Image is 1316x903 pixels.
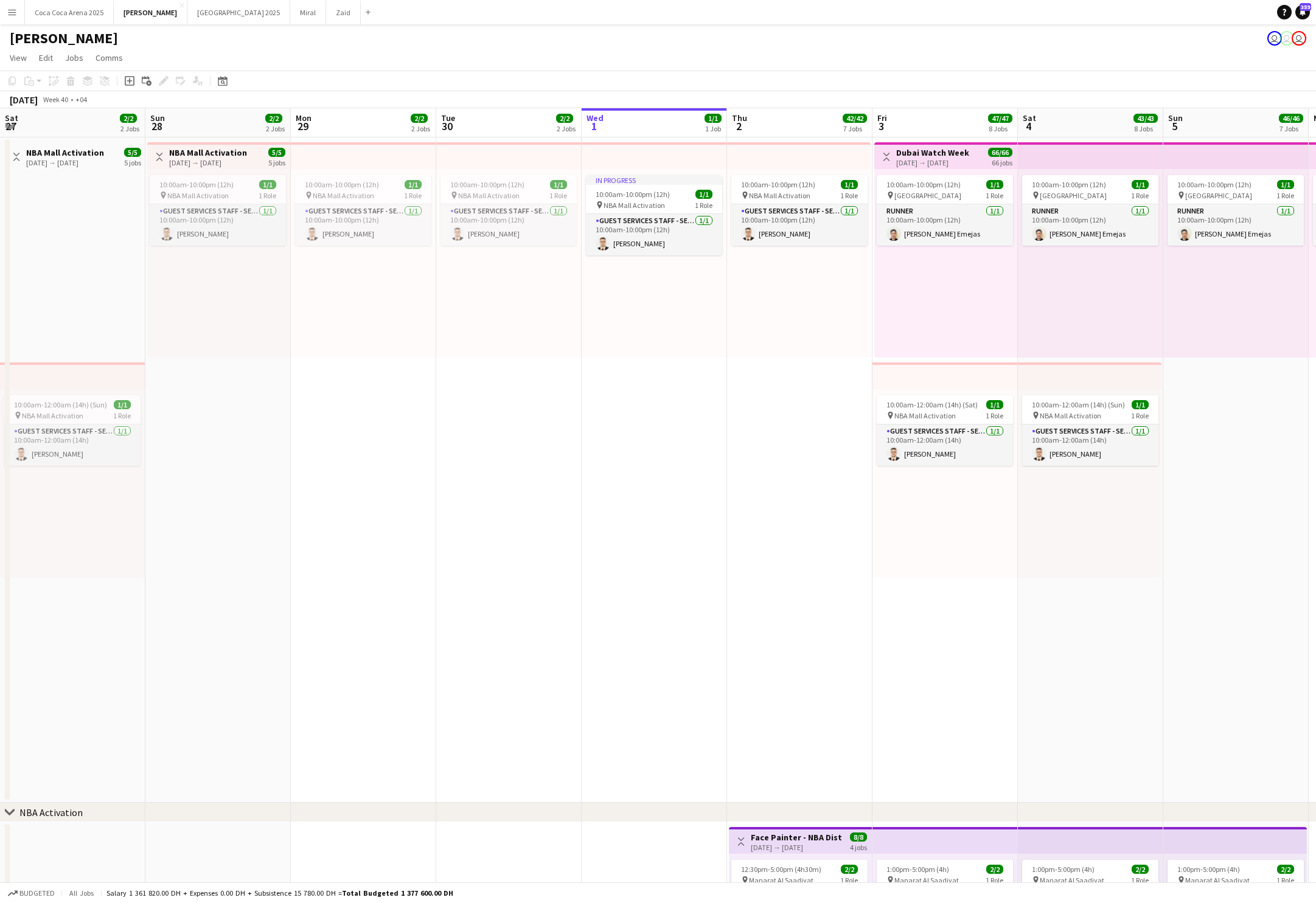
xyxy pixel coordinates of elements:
app-user-avatar: Kate Oliveros [1267,31,1282,46]
app-card-role: Runner1/110:00am-10:00pm (12h)[PERSON_NAME] Emejas [1022,204,1158,246]
span: Mon [296,112,312,123]
span: All jobs [67,888,96,898]
app-card-role: Guest Services Staff - Senior1/110:00am-12:00am (14h)[PERSON_NAME] [877,424,1013,466]
span: Manarat Al Saadiyat [749,876,813,885]
span: NBA Mall Activation [167,191,229,200]
span: Edit [39,52,53,63]
span: 29 [294,119,312,133]
span: 10:00am-10:00pm (12h) [596,190,670,199]
app-job-card: 10:00am-10:00pm (12h)1/1 [GEOGRAPHIC_DATA]1 RoleRunner1/110:00am-10:00pm (12h)[PERSON_NAME] Emejas [1168,175,1304,246]
span: 2/2 [265,114,282,123]
span: 5 [1166,119,1183,133]
a: View [5,50,32,66]
span: 359 [1300,3,1311,11]
span: 43/43 [1133,114,1158,123]
span: Sat [5,112,18,123]
app-job-card: 10:00am-10:00pm (12h)1/1 NBA Mall Activation1 RoleGuest Services Staff - Senior1/110:00am-10:00pm... [731,175,868,246]
span: 5/5 [124,148,141,157]
div: [DATE] [10,94,38,106]
span: Sat [1023,112,1036,123]
span: 12:30pm-5:00pm (4h30m) [741,865,821,874]
span: Manarat Al Saadiyat [1185,876,1250,885]
span: 1 Role [986,876,1003,885]
span: 3 [876,119,887,133]
span: 1:00pm-5:00pm (4h) [886,865,949,874]
app-user-avatar: Kate Oliveros [1292,31,1306,46]
span: 28 [148,119,165,133]
span: 46/46 [1279,114,1303,123]
span: 30 [439,119,455,133]
div: 2 Jobs [120,124,139,133]
span: 1 Role [986,191,1003,200]
span: NBA Mall Activation [1040,411,1101,420]
div: In progress [586,175,722,185]
span: 1 Role [986,411,1003,420]
span: 1/1 [986,400,1003,409]
span: [GEOGRAPHIC_DATA] [1040,191,1107,200]
span: NBA Mall Activation [894,411,956,420]
span: Jobs [65,52,83,63]
span: 1 Role [113,411,131,420]
span: 1/1 [259,180,276,189]
div: 5 jobs [268,157,285,167]
span: 1 Role [1276,876,1294,885]
div: 10:00am-12:00am (14h) (Sat)1/1 NBA Mall Activation1 RoleGuest Services Staff - Senior1/110:00am-1... [877,395,1013,466]
span: 8/8 [850,832,867,842]
app-card-role: Runner1/110:00am-10:00pm (12h)[PERSON_NAME] Emejas [877,204,1013,246]
button: Miral [290,1,326,24]
div: 7 Jobs [843,124,866,133]
span: Week 40 [40,95,71,104]
span: 27 [3,119,18,133]
div: 2 Jobs [557,124,576,133]
span: 1/1 [986,180,1003,189]
span: Manarat Al Saadiyat [894,876,959,885]
h3: Face Painter - NBA District 2025 [751,832,841,843]
span: 1 Role [1131,191,1149,200]
span: 10:00am-12:00am (14h) (Sun) [14,400,107,409]
span: 2/2 [120,114,137,123]
span: 1/1 [705,114,722,123]
a: Edit [34,50,58,66]
span: 10:00am-10:00pm (12h) [305,180,379,189]
span: 2/2 [556,114,573,123]
button: [GEOGRAPHIC_DATA] 2025 [187,1,290,24]
span: Comms [96,52,123,63]
span: 1 [585,119,604,133]
button: Zaid [326,1,361,24]
span: [GEOGRAPHIC_DATA] [894,191,961,200]
app-card-role: Guest Services Staff - Senior1/110:00am-10:00pm (12h)[PERSON_NAME] [150,204,286,246]
app-job-card: 10:00am-12:00am (14h) (Sun)1/1 NBA Mall Activation1 RoleGuest Services Staff - Senior1/110:00am-1... [1022,395,1158,466]
div: 2 Jobs [266,124,285,133]
div: +04 [75,95,87,104]
span: 10:00am-10:00pm (12h) [741,180,815,189]
div: [DATE] → [DATE] [169,158,247,167]
a: Jobs [60,50,88,66]
span: 10:00am-10:00pm (12h) [1177,180,1252,189]
span: 42/42 [843,114,867,123]
span: 1/1 [405,180,422,189]
h1: [PERSON_NAME] [10,29,118,47]
div: In progress10:00am-10:00pm (12h)1/1 NBA Mall Activation1 RoleGuest Services Staff - Senior1/110:0... [586,175,722,255]
span: NBA Mall Activation [22,411,83,420]
div: 5 jobs [124,157,141,167]
span: 2 [730,119,747,133]
div: [DATE] → [DATE] [896,158,969,167]
h3: NBA Mall Activation [26,147,104,158]
span: 1/1 [1132,180,1149,189]
span: View [10,52,27,63]
app-card-role: Guest Services Staff - Senior1/110:00am-10:00pm (12h)[PERSON_NAME] [731,204,868,246]
app-job-card: 10:00am-10:00pm (12h)1/1 NBA Mall Activation1 RoleGuest Services Staff - Senior1/110:00am-10:00pm... [150,175,286,246]
div: 2 Jobs [411,124,430,133]
span: 1 Role [404,191,422,200]
span: 1/1 [841,180,858,189]
div: 10:00am-10:00pm (12h)1/1 [GEOGRAPHIC_DATA]1 RoleRunner1/110:00am-10:00pm (12h)[PERSON_NAME] Emejas [877,175,1013,246]
span: 1 Role [1131,876,1149,885]
span: Manarat Al Saadiyat [1040,876,1104,885]
span: 10:00am-10:00pm (12h) [1032,180,1106,189]
span: 2/2 [986,865,1003,874]
span: 2/2 [841,865,858,874]
span: NBA Mall Activation [749,191,810,200]
span: 2/2 [1277,865,1294,874]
